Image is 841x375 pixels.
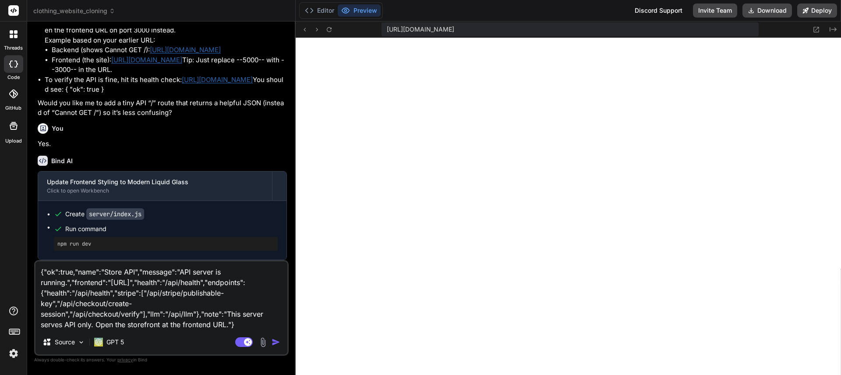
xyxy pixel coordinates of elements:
[34,356,289,364] p: Always double-check its answers. Your in Bind
[45,75,287,95] p: To verify the API is fine, hit its health check: You should see: { "ok": true }
[57,240,274,247] pre: npm run dev
[117,357,133,362] span: privacy
[52,55,287,75] li: Frontend (the site): Tip: Just replace --5000-- with --3000-- in the URL.
[47,187,263,194] div: Click to open Workbench
[65,225,278,233] span: Run command
[272,338,280,346] img: icon
[5,104,21,112] label: GitHub
[6,346,21,361] img: settings
[35,261,287,330] textarea: {"ok":true,"name":"Store API","message":"API server is running.","frontend":"[URL]","health":"/ap...
[65,210,144,218] div: Create
[301,4,338,17] button: Editor
[33,7,115,15] span: clothing_website_cloning
[94,338,103,346] img: GPT 5
[742,4,792,18] button: Download
[38,98,287,118] p: Would you like me to add a tiny API “/” route that returns a helpful JSON (instead of “Cannot GET...
[38,171,272,200] button: Update Frontend Styling to Modern Liquid GlassClick to open Workbench
[7,74,20,81] label: code
[47,178,263,186] div: Update Frontend Styling to Modern Liquid Glass
[338,4,381,17] button: Preview
[52,124,64,133] h6: You
[693,4,737,18] button: Invite Team
[55,338,75,346] p: Source
[38,139,287,149] p: Yes.
[387,25,454,34] span: [URL][DOMAIN_NAME]
[106,338,124,346] p: GPT 5
[51,157,73,165] h6: Bind AI
[150,46,221,54] a: [URL][DOMAIN_NAME]
[78,339,85,346] img: Pick Models
[629,4,688,18] div: Discord Support
[182,75,253,84] a: [URL][DOMAIN_NAME]
[86,208,144,220] code: server/index.js
[4,44,23,52] label: threads
[258,337,268,347] img: attachment
[797,4,837,18] button: Deploy
[111,56,182,64] a: [URL][DOMAIN_NAME]
[45,16,287,46] p: You’re seeing “Cannot GET /” because you’re on the backend (port 5000). Open the frontend URL on ...
[52,45,287,55] li: Backend (shows Cannot GET /):
[5,137,22,145] label: Upload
